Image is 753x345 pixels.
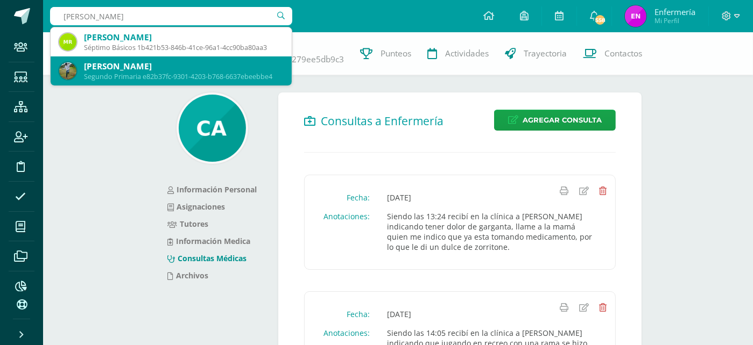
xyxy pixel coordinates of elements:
span: 558 [594,14,606,26]
span: Mi Perfil [655,16,695,25]
td: Fecha: [315,305,378,324]
span: [DATE] [387,192,411,203]
img: 9282fce470099ad46d32b14798152acb.png [625,5,646,27]
span: Trayectoria [524,48,567,59]
span: [DATE] [387,309,411,319]
a: Imprimir [560,300,569,312]
span: Agregar Consulta [523,110,602,130]
span: Punteos [381,48,411,59]
div: [PERSON_NAME] [84,61,283,72]
a: Contactos [575,32,650,75]
td: Anotaciones: [315,207,378,256]
a: Eliminar [599,300,607,312]
td: Fecha: [315,188,378,207]
div: Segundo Primaria e82b37fc-9301-4203-b768-6637ebeebbe4 [84,72,283,81]
a: Información Medica [167,236,250,246]
a: Imprimir [560,184,569,196]
img: 6c8d967d9ac4ecd7ec5338ae1be628e0.png [59,62,76,80]
a: Consultas Médicas [167,253,247,263]
a: Eliminar [599,184,607,196]
a: Tutores [167,219,208,229]
a: Editar [579,300,589,312]
div: [PERSON_NAME] [84,32,283,43]
a: Asignaciones [167,202,225,212]
img: acfefa27774131f43367684ff95d5851.png [59,33,76,51]
span: Actividades [445,48,489,59]
td: Siendo las 13:24 recibí en la clínica a [PERSON_NAME] indicando tener dolor de garganta, llame a ... [378,207,604,256]
img: 05889fb7cc71d7d150304f8b3e859373.png [179,95,246,162]
a: Editar [579,184,589,196]
span: Enfermería [655,6,695,17]
a: Información Personal [167,184,257,195]
a: Actividades [419,32,497,75]
div: Séptimo Básicos 1b421b53-846b-41ce-96a1-4cc90ba80aa3 [84,43,283,52]
a: Archivos [167,270,208,281]
a: Trayectoria [497,32,575,75]
span: Contactos [604,48,642,59]
a: Punteos [352,32,419,75]
a: Agregar Consulta [494,110,616,131]
span: Consultas a Enfermería [321,113,444,128]
input: Busca un usuario... [50,7,292,25]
